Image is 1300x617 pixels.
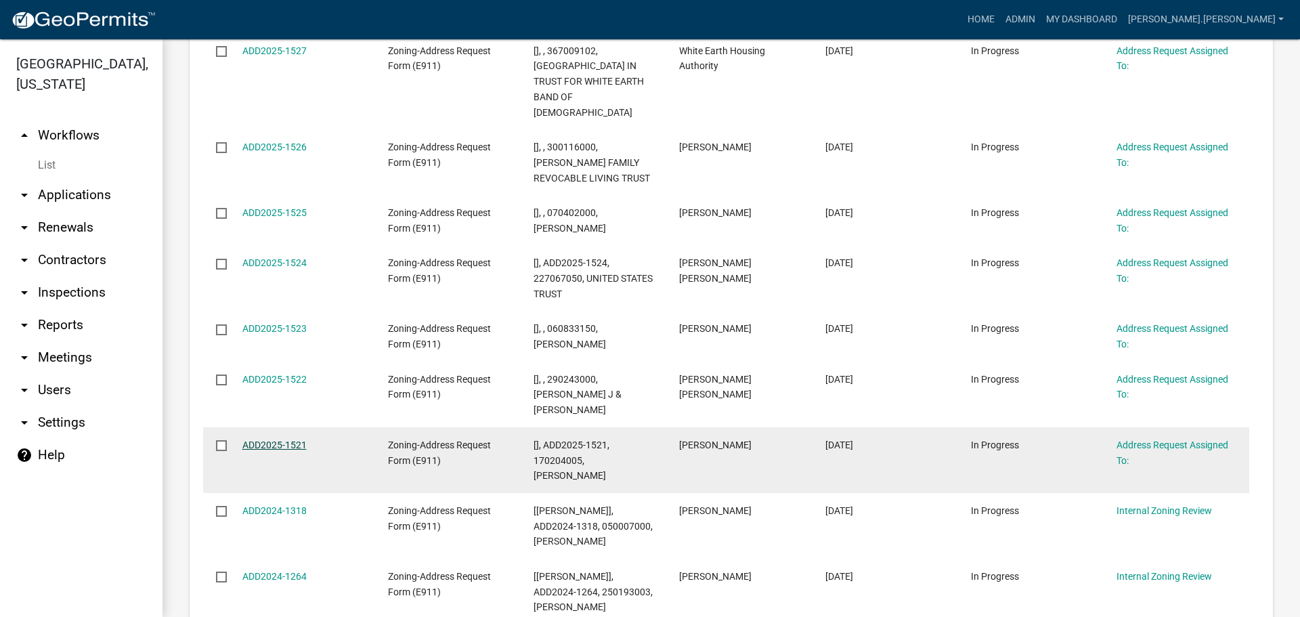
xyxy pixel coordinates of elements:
[971,374,1019,385] span: In Progress
[825,207,853,218] span: 09/05/2025
[971,323,1019,334] span: In Progress
[825,257,853,268] span: 09/04/2025
[534,142,650,184] span: [], , 300116000, JIRAVA FAMILY REVOCABLE LIVING TRUST
[388,323,491,349] span: Zoning-Address Request Form (E911)
[16,349,32,366] i: arrow_drop_down
[242,440,307,450] a: ADD2025-1521
[971,45,1019,56] span: In Progress
[825,323,853,334] span: 09/03/2025
[16,447,32,463] i: help
[16,127,32,144] i: arrow_drop_up
[16,382,32,398] i: arrow_drop_down
[971,257,1019,268] span: In Progress
[1117,257,1228,284] a: Address Request Assigned To:
[242,257,307,268] a: ADD2025-1524
[679,323,752,334] span: Casey Lyden
[1000,7,1041,33] a: Admin
[825,142,853,152] span: 09/05/2025
[388,45,491,72] span: Zoning-Address Request Form (E911)
[388,142,491,168] span: Zoning-Address Request Form (E911)
[1117,45,1228,72] a: Address Request Assigned To:
[16,317,32,333] i: arrow_drop_down
[971,505,1019,516] span: In Progress
[242,505,307,516] a: ADD2024-1318
[1117,323,1228,349] a: Address Request Assigned To:
[679,571,752,582] span: Daniel Eugene Haider
[534,207,606,234] span: [], , 070402000, PATTI MILLER
[1117,207,1228,234] a: Address Request Assigned To:
[971,571,1019,582] span: In Progress
[1117,440,1228,466] a: Address Request Assigned To:
[971,440,1019,450] span: In Progress
[679,45,765,72] span: White Earth Housing Authority
[534,323,606,349] span: [], , 060833150, MICHAEL ANDERSON
[388,257,491,284] span: Zoning-Address Request Form (E911)
[16,187,32,203] i: arrow_drop_down
[679,374,752,400] span: Scott John McKenna
[1117,505,1212,516] a: Internal Zoning Review
[825,45,853,56] span: 09/09/2025
[679,505,752,516] span: Darrell Hart
[534,440,609,482] span: [], ADD2025-1521, 170204005, MS. JAMIE LYNN BRASETH
[534,374,622,416] span: [], , 290243000, SCOTT J & ROSEMARY H MCKENNA
[679,440,752,450] span: Jamie Lynn Braseth
[242,323,307,334] a: ADD2025-1523
[1041,7,1123,33] a: My Dashboard
[242,45,307,56] a: ADD2025-1527
[825,440,853,450] span: 08/28/2025
[388,571,491,597] span: Zoning-Address Request Form (E911)
[679,257,752,284] span: Ethan Dean smith
[1117,571,1212,582] a: Internal Zoning Review
[388,374,491,400] span: Zoning-Address Request Form (E911)
[388,505,491,532] span: Zoning-Address Request Form (E911)
[825,374,853,385] span: 09/02/2025
[1117,142,1228,168] a: Address Request Assigned To:
[679,142,752,152] span: Kimberly Jirava
[242,571,307,582] a: ADD2024-1264
[16,414,32,431] i: arrow_drop_down
[534,505,653,547] span: [Nicole Bradbury], ADD2024-1318, 050007000, DARRELL HART
[825,571,853,582] span: 05/30/2024
[679,207,752,218] span: PATTI J MILLER
[388,440,491,466] span: Zoning-Address Request Form (E911)
[242,142,307,152] a: ADD2025-1526
[534,45,644,118] span: [], , 367009102, USA IN TRUST FOR WHITE EARTH BAND OF CHIPPEWA INDIANS
[534,257,653,299] span: [], ADD2025-1524, 227067050, UNITED STATES TRUST
[962,7,1000,33] a: Home
[1117,374,1228,400] a: Address Request Assigned To:
[825,505,853,516] span: 09/10/2024
[971,207,1019,218] span: In Progress
[242,207,307,218] a: ADD2025-1525
[16,284,32,301] i: arrow_drop_down
[16,219,32,236] i: arrow_drop_down
[1123,7,1289,33] a: [PERSON_NAME].[PERSON_NAME]
[242,374,307,385] a: ADD2025-1522
[388,207,491,234] span: Zoning-Address Request Form (E911)
[971,142,1019,152] span: In Progress
[534,571,653,613] span: [Nicole Bradbury], ADD2024-1264, 250193003, DANIEL HAIDER
[16,252,32,268] i: arrow_drop_down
